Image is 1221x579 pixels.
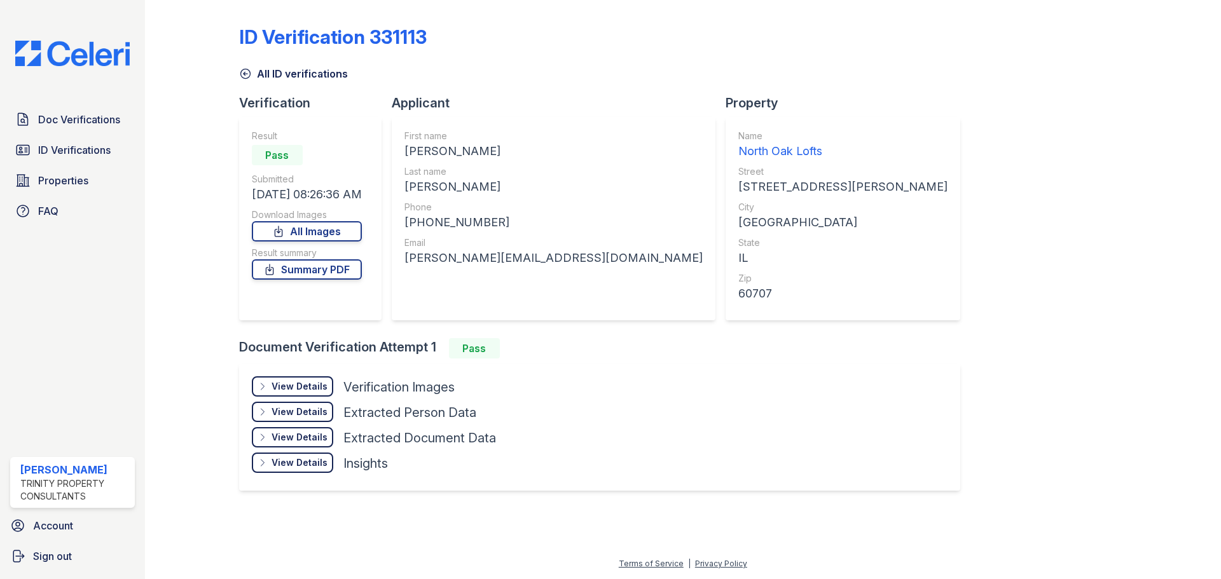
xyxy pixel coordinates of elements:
[5,543,140,569] a: Sign out
[738,178,948,196] div: [STREET_ADDRESS][PERSON_NAME]
[5,41,140,66] img: CE_Logo_Blue-a8612792a0a2168367f1c8372b55b34899dd931a85d93a1a3d3e32e68fde9ad4.png
[343,378,455,396] div: Verification Images
[688,559,691,568] div: |
[738,272,948,285] div: Zip
[738,249,948,267] div: IL
[239,94,392,112] div: Verification
[392,94,726,112] div: Applicant
[404,142,703,160] div: [PERSON_NAME]
[343,454,388,472] div: Insights
[38,112,120,127] span: Doc Verifications
[252,173,362,186] div: Submitted
[239,338,970,358] div: Document Verification Attempt 1
[738,165,948,178] div: Street
[252,208,362,221] div: Download Images
[343,429,496,447] div: Extracted Document Data
[38,173,88,188] span: Properties
[252,247,362,259] div: Result summary
[20,462,130,477] div: [PERSON_NAME]
[738,130,948,160] a: Name North Oak Lofts
[738,285,948,303] div: 60707
[449,338,500,358] div: Pass
[10,137,135,163] a: ID Verifications
[404,201,703,214] div: Phone
[404,165,703,178] div: Last name
[272,431,328,444] div: View Details
[738,201,948,214] div: City
[404,130,703,142] div: First name
[272,456,328,469] div: View Details
[33,518,73,533] span: Account
[252,130,362,142] div: Result
[20,477,130,503] div: Trinity Property Consultants
[272,380,328,393] div: View Details
[404,236,703,249] div: Email
[38,142,111,158] span: ID Verifications
[404,178,703,196] div: [PERSON_NAME]
[619,559,684,568] a: Terms of Service
[33,548,72,564] span: Sign out
[343,404,476,421] div: Extracted Person Data
[10,107,135,132] a: Doc Verifications
[252,221,362,242] a: All Images
[695,559,747,568] a: Privacy Policy
[10,198,135,224] a: FAQ
[726,94,970,112] div: Property
[404,249,703,267] div: [PERSON_NAME][EMAIL_ADDRESS][DOMAIN_NAME]
[738,214,948,231] div: [GEOGRAPHIC_DATA]
[38,203,59,219] span: FAQ
[404,214,703,231] div: [PHONE_NUMBER]
[5,513,140,538] a: Account
[738,236,948,249] div: State
[10,168,135,193] a: Properties
[738,130,948,142] div: Name
[738,142,948,160] div: North Oak Lofts
[239,25,427,48] div: ID Verification 331113
[252,259,362,280] a: Summary PDF
[252,145,303,165] div: Pass
[272,405,328,418] div: View Details
[252,186,362,203] div: [DATE] 08:26:36 AM
[239,66,348,81] a: All ID verifications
